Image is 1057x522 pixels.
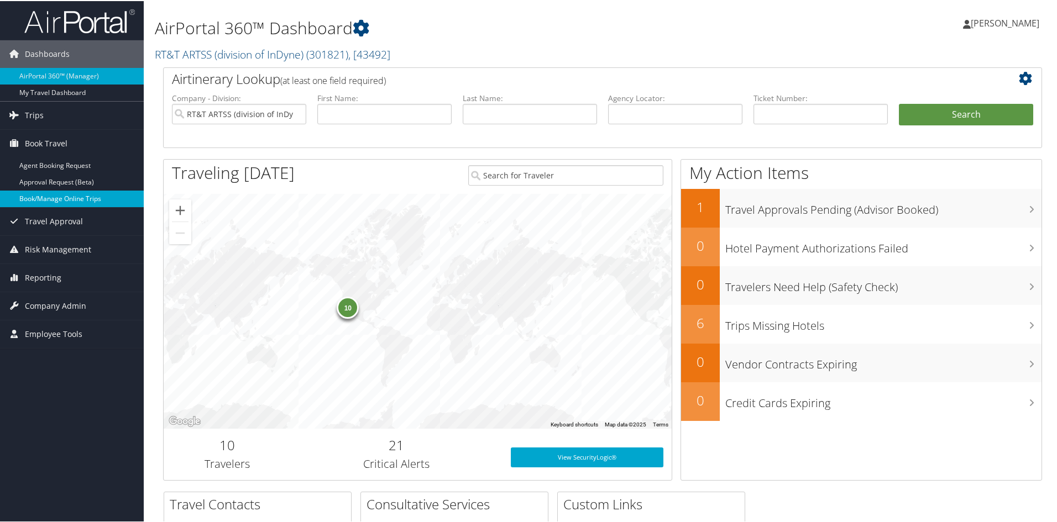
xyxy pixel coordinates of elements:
[166,413,203,428] a: Open this area in Google Maps (opens a new window)
[725,196,1042,217] h3: Travel Approvals Pending (Advisor Booked)
[348,46,390,61] span: , [ 43492 ]
[25,129,67,156] span: Book Travel
[681,390,720,409] h2: 0
[653,420,668,426] a: Terms (opens in new tab)
[681,313,720,331] h2: 6
[725,389,1042,410] h3: Credit Cards Expiring
[681,351,720,370] h2: 0
[681,265,1042,304] a: 0Travelers Need Help (Safety Check)
[172,92,306,103] label: Company - Division:
[25,263,61,291] span: Reporting
[511,446,663,466] a: View SecurityLogic®
[25,319,82,347] span: Employee Tools
[172,68,960,87] h2: Airtinerary Lookup
[551,420,598,428] button: Keyboard shortcuts
[681,160,1042,183] h1: My Action Items
[725,273,1042,294] h3: Travelers Need Help (Safety Check)
[166,413,203,428] img: Google
[681,226,1042,265] a: 0Hotel Payment Authorizations Failed
[280,73,386,86] span: (at least one field required)
[25,291,86,319] span: Company Admin
[367,494,548,513] h2: Consultative Services
[155,46,390,61] a: RT&T ARTSS (division of InDyne)
[170,494,351,513] h2: Travel Contacts
[317,92,452,103] label: First Name:
[299,455,494,471] h3: Critical Alerts
[681,235,720,254] h2: 0
[155,15,752,39] h1: AirPortal 360™ Dashboard
[172,160,295,183] h1: Traveling [DATE]
[725,312,1042,333] h3: Trips Missing Hotels
[681,381,1042,420] a: 0Credit Cards Expiring
[963,6,1050,39] a: [PERSON_NAME]
[25,101,44,128] span: Trips
[169,198,191,220] button: Zoom in
[169,221,191,243] button: Zoom out
[25,235,91,262] span: Risk Management
[608,92,742,103] label: Agency Locator:
[681,342,1042,381] a: 0Vendor Contracts Expiring
[306,46,348,61] span: ( 301821 )
[25,207,83,234] span: Travel Approval
[681,197,720,215] h2: 1
[681,188,1042,226] a: 1Travel Approvals Pending (Advisor Booked)
[172,435,282,454] h2: 10
[971,16,1039,28] span: [PERSON_NAME]
[337,295,359,317] div: 10
[725,350,1042,371] h3: Vendor Contracts Expiring
[299,435,494,454] h2: 21
[681,304,1042,342] a: 6Trips Missing Hotels
[605,420,646,426] span: Map data ©2025
[681,274,720,293] h2: 0
[753,92,888,103] label: Ticket Number:
[24,7,135,33] img: airportal-logo.png
[25,39,70,67] span: Dashboards
[899,103,1033,125] button: Search
[463,92,597,103] label: Last Name:
[468,164,663,184] input: Search for Traveler
[172,455,282,471] h3: Travelers
[725,234,1042,255] h3: Hotel Payment Authorizations Failed
[563,494,745,513] h2: Custom Links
